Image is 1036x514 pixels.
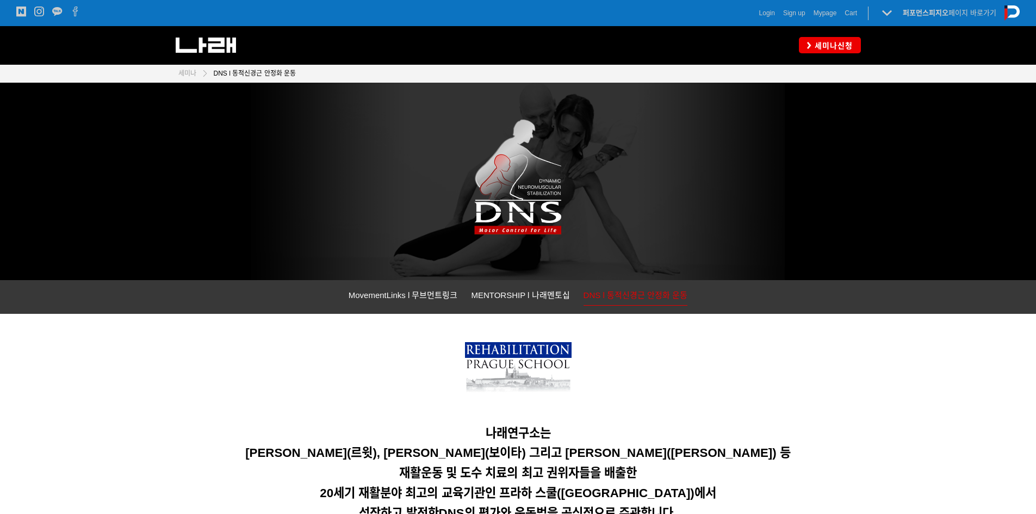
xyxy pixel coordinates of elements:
[349,290,458,300] span: MovementLinks l 무브먼트링크
[399,466,637,480] span: 재활운동 및 도수 치료의 최고 권위자들을 배출한
[178,70,196,77] span: 세미나
[811,40,853,51] span: 세미나신청
[584,288,688,306] a: DNS l 동적신경근 안정화 운동
[759,8,775,18] a: Login
[178,68,196,79] a: 세미나
[208,68,296,79] a: DNS l 동적신경근 안정화 운동
[471,290,569,300] span: MENTORSHIP l 나래멘토십
[245,446,791,460] span: [PERSON_NAME](르윗), [PERSON_NAME](보이타) 그리고 [PERSON_NAME]([PERSON_NAME]) 등
[903,9,996,17] a: 퍼포먼스피지오페이지 바로가기
[465,342,572,398] img: 7bd3899b73cc6.png
[471,288,569,305] a: MENTORSHIP l 나래멘토십
[814,8,837,18] a: Mypage
[349,288,458,305] a: MovementLinks l 무브먼트링크
[799,37,861,53] a: 세미나신청
[783,8,805,18] a: Sign up
[903,9,948,17] strong: 퍼포먼스피지오
[486,426,551,440] span: 나래연구소는
[845,8,857,18] a: Cart
[214,70,296,77] span: DNS l 동적신경근 안정화 운동
[320,486,716,500] span: 20세기 재활분야 최고의 교육기관인 프라하 스쿨([GEOGRAPHIC_DATA])에서
[584,290,688,300] span: DNS l 동적신경근 안정화 운동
